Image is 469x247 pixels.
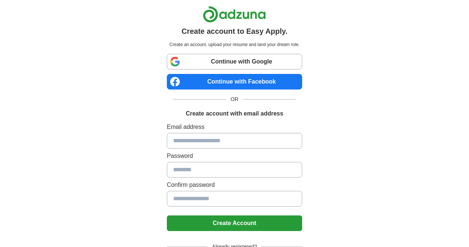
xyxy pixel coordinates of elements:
[186,109,283,118] h1: Create account with email address
[203,6,266,23] img: Adzuna logo
[167,181,302,189] label: Confirm password
[182,26,288,37] h1: Create account to Easy Apply.
[167,123,302,131] label: Email address
[167,152,302,160] label: Password
[167,215,302,231] button: Create Account
[168,41,301,48] p: Create an account, upload your resume and land your dream role.
[226,95,243,103] span: OR
[167,74,302,90] a: Continue with Facebook
[167,54,302,69] a: Continue with Google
